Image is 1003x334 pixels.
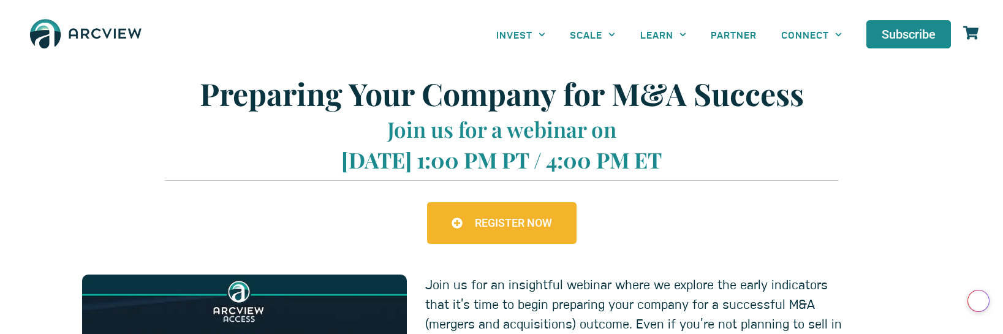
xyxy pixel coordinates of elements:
nav: Menu [484,21,854,48]
a: REGISTER NOW [427,202,577,244]
h1: Join us for a webinar on [171,115,833,143]
a: SCALE [558,21,627,48]
h1: Preparing Your Company for M&A Success [171,75,833,112]
a: LEARN [628,21,698,48]
a: INVEST [484,21,558,48]
a: PARTNER [698,21,769,48]
span: REGISTER NOW [475,218,552,229]
h1: [DATE] 1:00 PM PT / 4:00 PM ET [171,146,833,174]
span: Subscribe [882,28,936,40]
a: CONNECT [769,21,854,48]
a: Subscribe [866,20,951,48]
img: The Arcview Group [25,12,147,57]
